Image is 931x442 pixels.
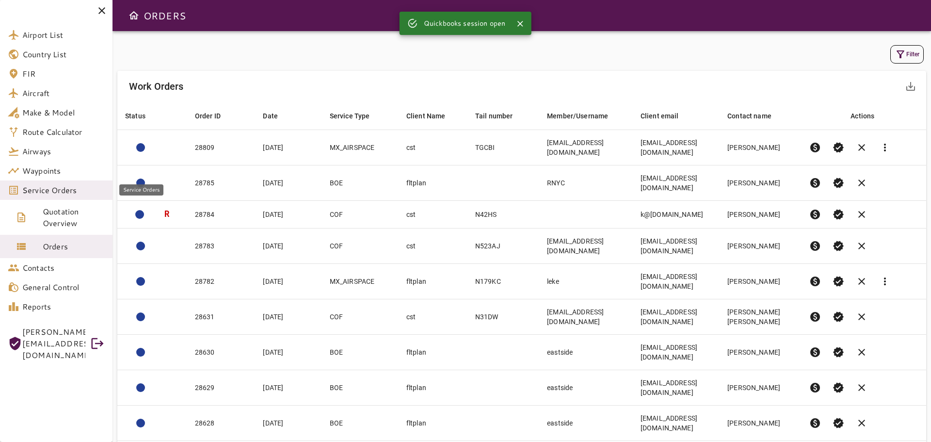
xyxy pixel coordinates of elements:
span: Airways [22,146,105,157]
td: eastside [539,334,633,370]
td: [EMAIL_ADDRESS][DOMAIN_NAME] [633,228,720,263]
div: ACTION REQUIRED [136,348,145,357]
span: verified [833,209,844,220]
span: Quotation Overview [43,206,105,229]
td: COF [322,299,399,334]
span: more_vert [879,142,891,153]
td: [DATE] [255,370,321,405]
div: ADMIN [136,312,145,321]
div: Client Name [406,110,446,122]
td: MX_AIRSPACE [322,130,399,165]
button: Cancel order [850,376,873,399]
span: paid [809,142,821,153]
td: cst [399,130,467,165]
div: Date [263,110,278,122]
span: paid [809,177,821,189]
td: BOE [322,370,399,405]
div: Client email [641,110,679,122]
td: [DATE] [255,299,321,334]
span: save_alt [905,81,916,92]
div: Tail number [475,110,513,122]
span: clear [856,417,867,429]
td: fltplan [399,405,467,441]
td: [PERSON_NAME] [720,130,801,165]
td: MX_AIRSPACE [322,263,399,299]
div: ADMIN [136,242,145,250]
div: Status [125,110,145,122]
span: Contacts [22,262,105,274]
td: k@[DOMAIN_NAME] [633,201,720,228]
td: COF [322,228,399,263]
span: Country List [22,49,105,60]
td: [PERSON_NAME] [720,334,801,370]
td: fltplan [399,263,467,299]
span: Orders [43,241,105,252]
td: [PERSON_NAME] [720,370,801,405]
div: Order ID [195,110,221,122]
td: leke [539,263,633,299]
div: Member/Username [547,110,608,122]
div: ACTION REQUIRED [136,179,145,187]
td: TGCBI [467,130,539,165]
span: paid [809,276,821,287]
span: paid [809,311,821,323]
td: [PERSON_NAME] [PERSON_NAME] [720,299,801,334]
td: eastside [539,405,633,441]
td: COF [322,201,399,228]
td: 28629 [187,370,256,405]
button: Cancel order [850,136,873,159]
div: Service Type [330,110,370,122]
button: Export [899,75,922,98]
span: Contact name [727,110,784,122]
td: N523AJ [467,228,539,263]
span: clear [856,311,867,323]
td: [PERSON_NAME] [720,201,801,228]
button: Set Permit Ready [827,270,850,293]
td: [EMAIL_ADDRESS][DOMAIN_NAME] [633,334,720,370]
button: Set Permit Ready [827,234,850,258]
span: Status [125,110,158,122]
td: [DATE] [255,165,321,201]
td: [EMAIL_ADDRESS][DOMAIN_NAME] [539,299,633,334]
td: [PERSON_NAME] [720,263,801,299]
div: Contact name [727,110,771,122]
td: 28628 [187,405,256,441]
td: eastside [539,370,633,405]
span: clear [856,177,867,189]
span: clear [856,346,867,358]
td: fltplan [399,370,467,405]
div: ACTION REQUIRED [136,383,145,392]
button: Pre-Invoice order [803,270,827,293]
span: General Control [22,281,105,293]
span: paid [809,382,821,393]
span: clear [856,142,867,153]
span: more_vert [879,276,891,287]
button: Pre-Invoice order [803,136,827,159]
h6: ORDERS [144,8,186,23]
button: Cancel order [850,341,873,364]
button: Cancel order [850,270,873,293]
button: Set Permit Ready [827,376,850,399]
td: 28785 [187,165,256,201]
span: Client email [641,110,691,122]
span: Date [263,110,290,122]
td: [PERSON_NAME] [720,165,801,201]
button: Set Permit Ready [827,136,850,159]
span: verified [833,346,844,358]
td: RNYC [539,165,633,201]
button: Pre-Invoice order [803,234,827,258]
td: cst [399,299,467,334]
span: verified [833,311,844,323]
button: Cancel order [850,411,873,435]
span: verified [833,142,844,153]
button: Cancel order [850,203,873,226]
span: paid [809,346,821,358]
span: verified [833,177,844,189]
button: Set Permit Ready [827,171,850,195]
button: Pre-Invoice order [803,305,827,328]
button: Set Permit Ready [827,341,850,364]
span: verified [833,240,844,252]
button: Set Permit Ready [827,305,850,328]
td: [PERSON_NAME] [720,228,801,263]
td: N42HS [467,201,539,228]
